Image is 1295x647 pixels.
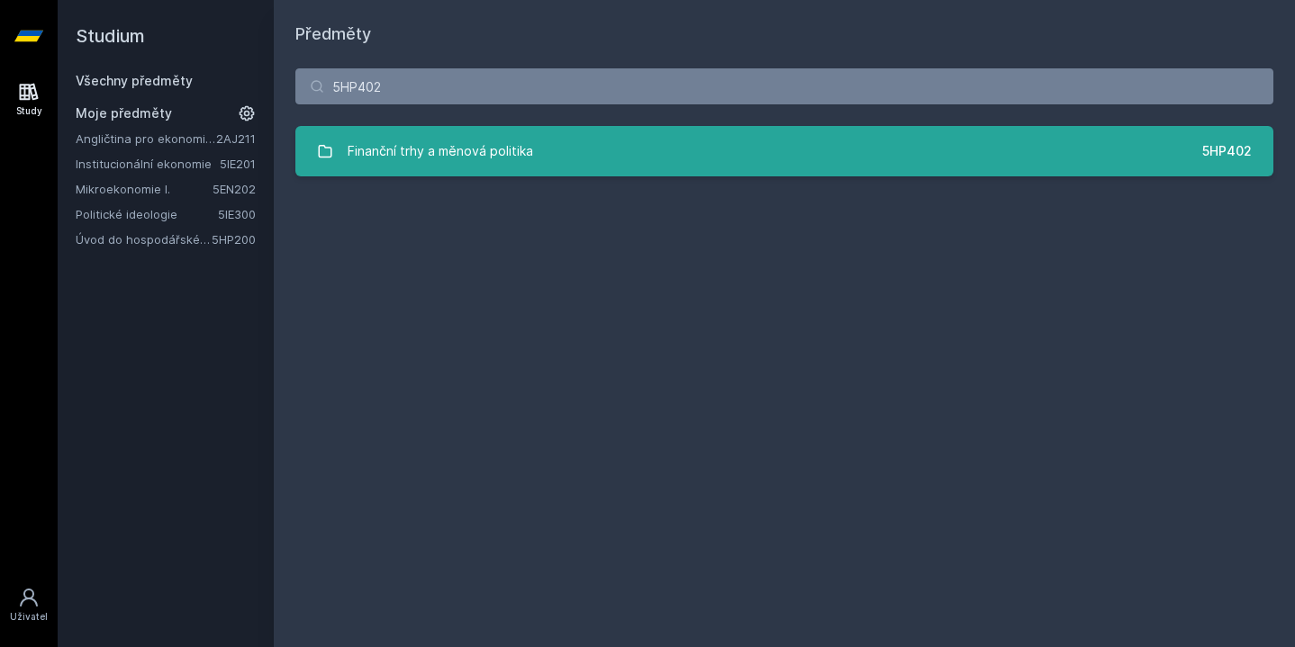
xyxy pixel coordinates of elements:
[1202,142,1252,160] div: 5HP402
[295,22,1273,47] h1: Předměty
[348,133,533,169] div: Finanční trhy a měnová politika
[295,126,1273,176] a: Finanční trhy a měnová politika 5HP402
[76,230,212,248] a: Úvod do hospodářské a sociální politiky
[213,182,256,196] a: 5EN202
[76,205,218,223] a: Politické ideologie
[76,73,193,88] a: Všechny předměty
[76,180,213,198] a: Mikroekonomie I.
[76,155,220,173] a: Institucionální ekonomie
[76,130,216,148] a: Angličtina pro ekonomická studia 1 (B2/C1)
[10,610,48,624] div: Uživatel
[295,68,1273,104] input: Název nebo ident předmětu…
[4,72,54,127] a: Study
[216,131,256,146] a: 2AJ211
[4,578,54,633] a: Uživatel
[218,207,256,221] a: 5IE300
[212,232,256,247] a: 5HP200
[220,157,256,171] a: 5IE201
[76,104,172,122] span: Moje předměty
[16,104,42,118] div: Study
